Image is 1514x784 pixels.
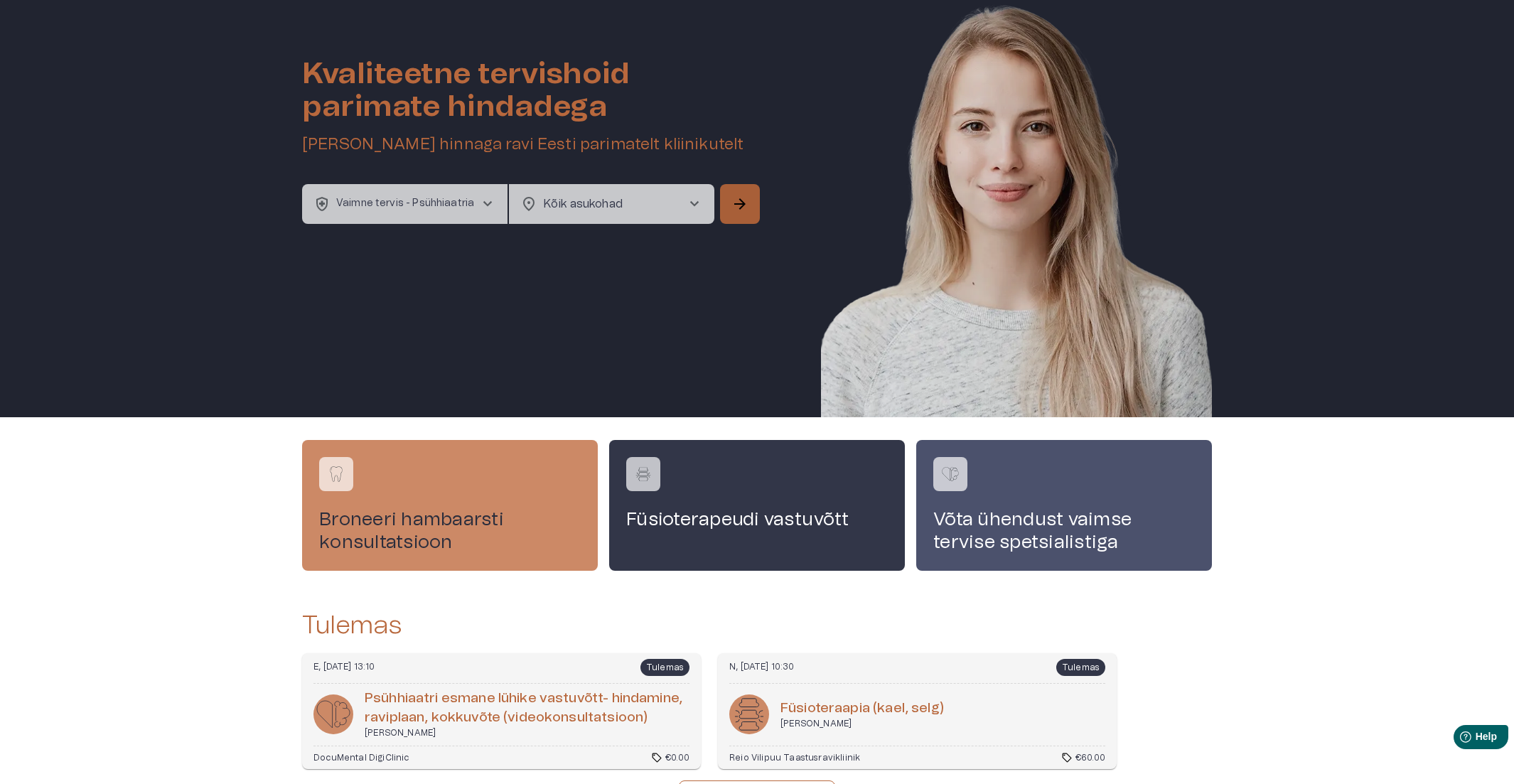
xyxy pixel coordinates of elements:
[313,195,331,213] span: health_and_safety
[633,463,654,485] img: Füsioterapeudi vastuvõtt logo
[336,196,474,211] p: Vaimne tervis - Psühhiaatria
[720,184,760,224] button: Search
[718,653,1117,770] a: Navigate to booking details
[365,727,689,739] p: [PERSON_NAME]
[1075,752,1105,764] p: €60.00
[933,508,1195,554] h4: Võta ühendust vaimse tervise spetsialistiga
[302,440,598,571] a: Navigate to service booking
[609,440,905,571] a: Navigate to service booking
[302,58,763,123] h1: Kvaliteetne tervishoid parimate hindadega
[686,195,703,213] span: chevron_right
[313,752,409,764] p: DocuMental DigiClinic
[821,1,1212,460] img: Woman smiling
[729,661,795,673] p: N, [DATE] 10:30
[780,699,944,719] h6: Fü­sioter­aapia (kael, selg)
[916,440,1212,571] a: Navigate to service booking
[1061,752,1073,763] span: sell
[651,752,662,763] span: sell
[665,752,689,764] p: €0.00
[520,195,537,213] span: location_on
[543,195,663,213] p: Kõik asukohad
[302,611,402,641] h2: Tulemas
[302,134,763,155] h5: [PERSON_NAME] hinnaga ravi Eesti parimatelt kliinikutelt
[1403,719,1514,759] iframe: Help widget launcher
[365,689,689,727] h6: Psüh­hi­aa­tri es­mane lühike vas­tu­võtt- hin­damine, raviplaan, kokku­võte (videokon­sul­tat­si...
[729,752,860,764] p: Reio Vilipuu Taastusravikliinik
[626,508,888,531] h4: Füsioterapeudi vastuvõtt
[940,463,961,485] img: Võta ühendust vaimse tervise spetsialistiga logo
[302,653,701,770] a: Navigate to booking details
[313,661,375,673] p: E, [DATE] 13:10
[731,195,748,213] span: arrow_forward
[780,718,944,730] p: [PERSON_NAME]
[326,463,347,485] img: Broneeri hambaarsti konsultatsioon logo
[1056,659,1105,676] span: Tulemas
[479,195,496,213] span: chevron_right
[302,184,508,224] button: health_and_safetyVaimne tervis - Psühhiaatriachevron_right
[640,659,689,676] span: Tulemas
[319,508,581,554] h4: Broneeri hambaarsti konsultatsioon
